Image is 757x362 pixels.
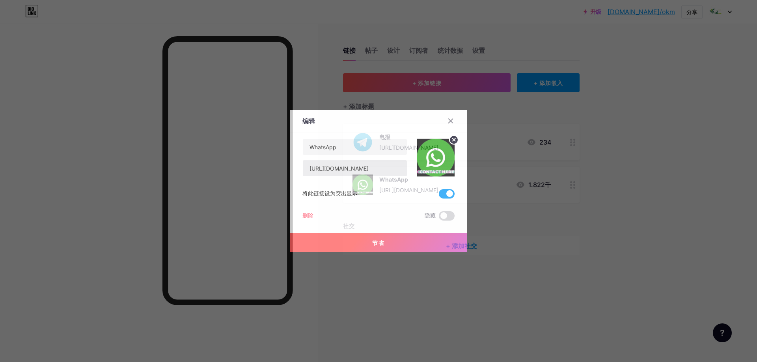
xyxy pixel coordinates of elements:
[417,139,455,176] img: 缩略图链接
[290,233,467,252] button: 节省
[303,160,407,176] input: 网址
[302,190,358,197] font: 将此链接设为突出显示
[425,212,436,219] font: 隐藏
[372,239,385,246] font: 节省
[303,139,407,155] input: 标题
[302,117,315,125] font: 编辑
[302,212,313,219] font: 删除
